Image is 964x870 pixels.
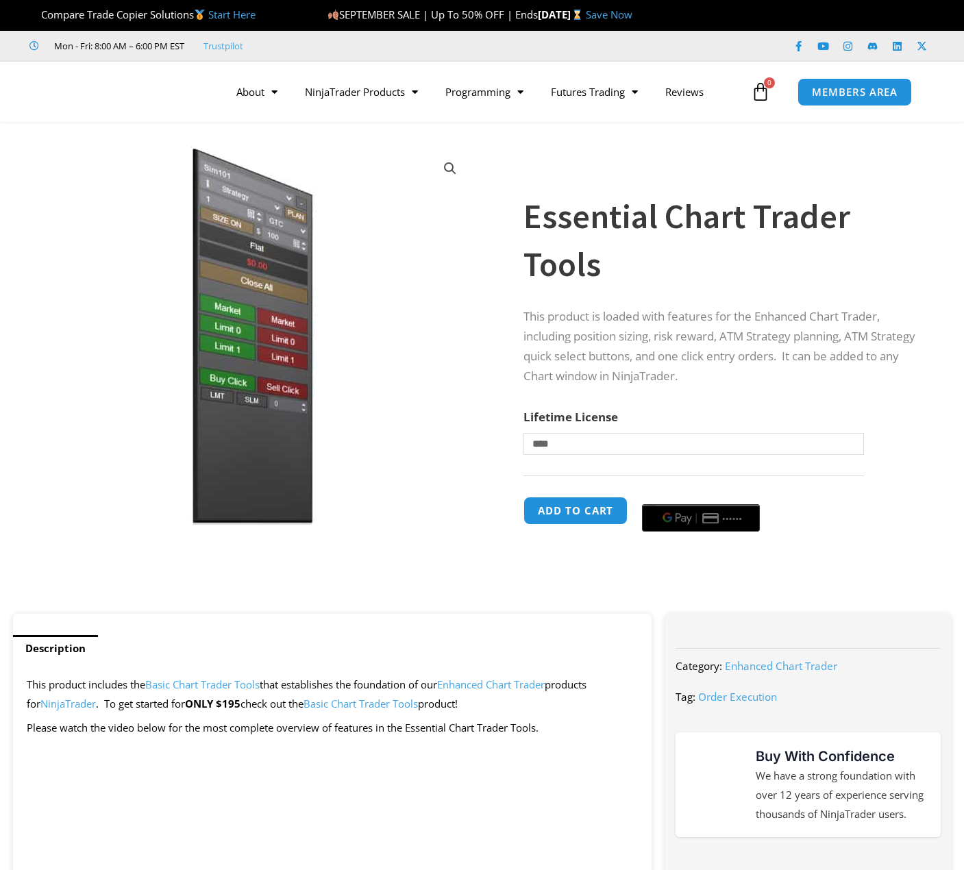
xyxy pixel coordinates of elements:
a: Basic Chart Trader Tools [304,697,418,710]
span: check out the product! [240,697,458,710]
a: Order Execution [698,690,777,704]
a: Clear options [523,462,545,471]
img: Essential Chart Trader Tools [32,146,473,525]
a: Start Here [208,8,256,21]
h3: Buy With Confidence [756,746,927,767]
strong: ONLY $195 [185,697,240,710]
a: NinjaTrader [40,697,96,710]
img: 🥇 [195,10,205,20]
p: Please watch the video below for the most complete overview of features in the Essential Chart Tr... [27,719,639,738]
a: Programming [432,76,537,108]
img: 🏆 [30,10,40,20]
a: Enhanced Chart Trader [725,659,837,673]
a: MEMBERS AREA [798,78,912,106]
label: Lifetime License [523,409,618,425]
button: Add to cart [523,497,628,525]
span: MEMBERS AREA [812,87,898,97]
a: 0 [730,72,791,112]
span: 0 [764,77,775,88]
span: SEPTEMBER SALE | Up To 50% OFF | Ends [327,8,538,21]
text: •••••• [724,514,744,523]
h1: Essential Chart Trader Tools [523,192,924,288]
a: Save Now [586,8,632,21]
p: This product is loaded with features for the Enhanced Chart Trader, including position sizing, ri... [523,307,924,386]
p: We have a strong foundation with over 12 years of experience serving thousands of NinjaTrader users. [756,767,927,824]
span: Tag: [676,690,695,704]
a: NinjaTrader Products [291,76,432,108]
a: Enhanced Chart Trader [437,678,545,691]
nav: Menu [223,76,747,108]
iframe: Secure payment input frame [639,495,763,496]
a: Futures Trading [537,76,652,108]
strong: [DATE] [538,8,585,21]
a: View full-screen image gallery [438,156,462,181]
p: This product includes the that establishes the foundation of our products for . To get started for [27,675,639,714]
span: Compare Trade Copier Solutions [29,8,256,21]
a: Reviews [652,76,717,108]
img: mark thumbs good 43913 | Affordable Indicators – NinjaTrader [689,760,739,809]
button: Buy with GPay [642,504,760,532]
img: 🍂 [328,10,338,20]
a: Basic Chart Trader Tools [145,678,260,691]
a: Description [13,635,98,662]
a: Trustpilot [203,38,243,54]
span: Category: [676,659,722,673]
a: About [223,76,291,108]
img: LogoAI | Affordable Indicators – NinjaTrader [42,67,189,116]
img: ⌛ [572,10,582,20]
span: Mon - Fri: 8:00 AM – 6:00 PM EST [51,38,184,54]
